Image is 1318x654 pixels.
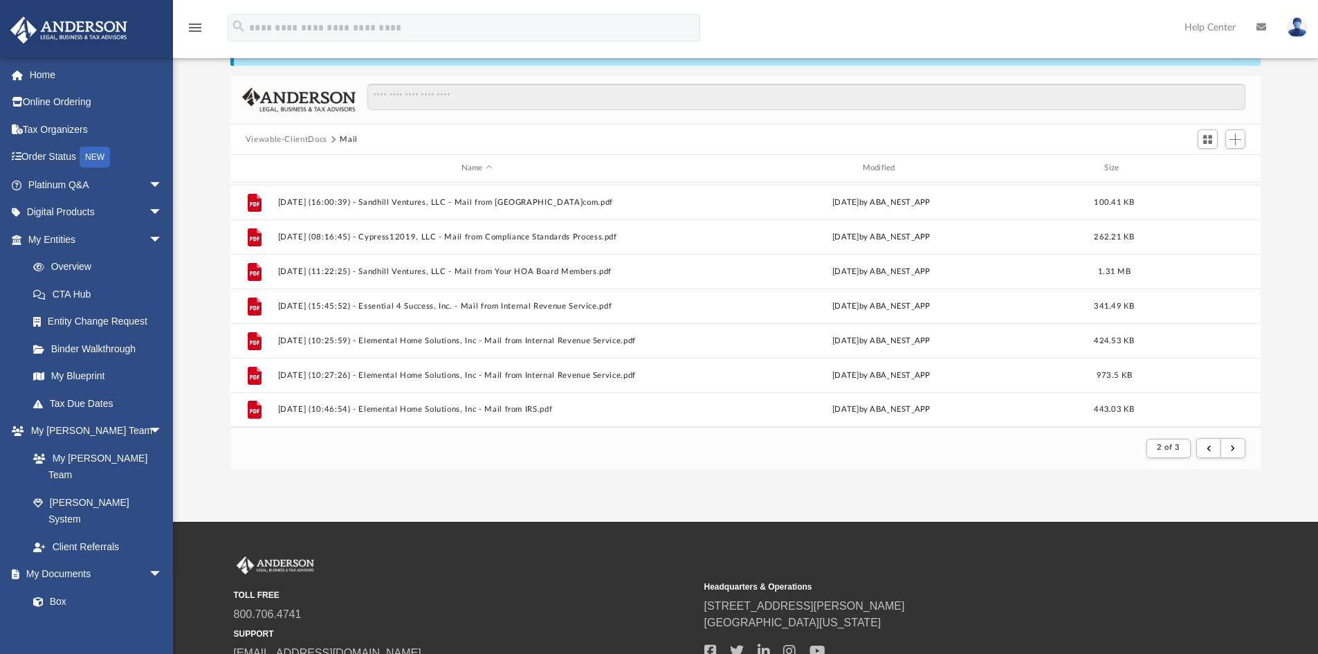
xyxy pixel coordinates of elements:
button: [DATE] (10:25:59) - Elemental Home Solutions, Inc - Mail from Internal Revenue Service.pdf [277,336,676,345]
span: arrow_drop_down [149,561,176,589]
div: Name [277,162,675,174]
button: [DATE] (11:22:25) - Sandhill Ventures, LLC - Mail from Your HOA Board Members.pdf [277,267,676,276]
a: Tax Due Dates [19,390,183,417]
button: Mail [340,134,358,146]
a: Box [19,588,170,615]
span: 424.53 KB [1094,336,1134,344]
div: [DATE] by ABA_NEST_APP [682,334,1081,347]
span: 100.41 KB [1094,198,1134,206]
a: Entity Change Request [19,308,183,336]
button: [DATE] (08:16:45) - Cypress12019, LLC - Mail from Compliance Standards Process.pdf [277,233,676,242]
span: 262.21 KB [1094,233,1134,240]
div: id [1148,162,1245,174]
div: id [237,162,271,174]
button: [DATE] (16:00:39) - Sandhill Ventures, LLC - Mail from [GEOGRAPHIC_DATA]com.pdf [277,198,676,207]
button: [DATE] (15:45:52) - Essential 4 Success, Inc. - Mail from Internal Revenue Service.pdf [277,302,676,311]
a: Platinum Q&Aarrow_drop_down [10,171,183,199]
small: Headquarters & Operations [704,581,1165,593]
a: Binder Walkthrough [19,335,183,363]
span: 2 of 3 [1157,444,1180,451]
button: [DATE] (10:27:26) - Elemental Home Solutions, Inc - Mail from Internal Revenue Service.pdf [277,371,676,380]
span: 443.03 KB [1094,406,1134,413]
div: [DATE] by ABA_NEST_APP [682,230,1081,243]
a: My [PERSON_NAME] Team [19,444,170,489]
a: [GEOGRAPHIC_DATA][US_STATE] [704,617,881,628]
a: [PERSON_NAME] System [19,489,176,533]
span: arrow_drop_down [149,199,176,227]
a: My Entitiesarrow_drop_down [10,226,183,253]
div: [DATE] by ABA_NEST_APP [682,369,1081,381]
i: search [231,19,246,34]
span: arrow_drop_down [149,417,176,446]
input: Search files and folders [367,84,1245,110]
span: arrow_drop_down [149,171,176,199]
div: [DATE] by ABA_NEST_APP [682,300,1081,312]
a: Digital Productsarrow_drop_down [10,199,183,226]
div: [DATE] by ABA_NEST_APP [682,196,1081,208]
a: Tax Organizers [10,116,183,143]
a: My [PERSON_NAME] Teamarrow_drop_down [10,417,176,445]
button: Add [1225,129,1246,149]
i: menu [187,19,203,36]
div: Size [1086,162,1142,174]
div: [DATE] by ABA_NEST_APP [682,265,1081,278]
img: Anderson Advisors Platinum Portal [234,556,317,574]
a: CTA Hub [19,280,183,308]
span: 973.5 KB [1097,371,1132,379]
a: [STREET_ADDRESS][PERSON_NAME] [704,600,905,612]
span: 1.31 MB [1098,267,1131,275]
button: Viewable-ClientDocs [246,134,327,146]
a: 800.706.4741 [234,608,302,620]
a: Client Referrals [19,533,176,561]
a: Overview [19,253,183,281]
a: Online Ordering [10,89,183,116]
small: TOLL FREE [234,589,695,601]
div: NEW [80,147,110,167]
img: User Pic [1287,17,1308,37]
span: arrow_drop_down [149,226,176,254]
a: My Documentsarrow_drop_down [10,561,176,588]
div: grid [230,183,1261,427]
span: 341.49 KB [1094,302,1134,309]
div: [DATE] by ABA_NEST_APP [682,403,1081,416]
button: 2 of 3 [1146,439,1190,458]
a: Home [10,61,183,89]
img: Anderson Advisors Platinum Portal [6,17,131,44]
button: [DATE] (10:46:54) - Elemental Home Solutions, Inc - Mail from IRS.pdf [277,405,676,414]
a: Order StatusNEW [10,143,183,172]
div: Modified [681,162,1080,174]
button: Switch to Grid View [1198,129,1218,149]
a: menu [187,26,203,36]
small: SUPPORT [234,628,695,640]
a: My Blueprint [19,363,176,390]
